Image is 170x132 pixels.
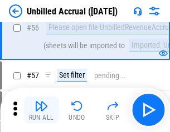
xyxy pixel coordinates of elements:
[133,7,142,16] img: Support
[57,69,87,82] div: Set filter
[27,71,39,80] span: # 57
[148,4,161,18] img: Settings menu
[106,99,119,113] img: Skip
[27,6,118,17] div: Unbilled Accrual ([DATE])
[70,99,84,113] img: Undo
[27,23,39,32] span: # 56
[95,97,130,123] button: Skip
[23,97,59,123] button: Run All
[29,114,54,121] div: Run All
[9,4,22,18] img: Back
[59,97,95,123] button: Undo
[69,114,85,121] div: Undo
[94,72,126,80] div: pending...
[35,99,48,113] img: Run All
[139,101,157,119] img: Main button
[106,114,120,121] div: Skip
